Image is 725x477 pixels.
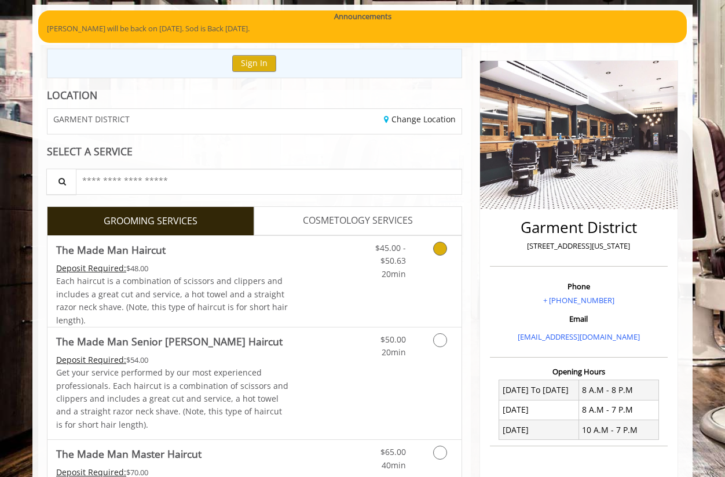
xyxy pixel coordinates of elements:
[56,262,289,275] div: $48.00
[104,214,197,229] span: GROOMING SERVICES
[380,446,406,457] span: $65.00
[499,420,579,440] td: [DATE]
[334,10,391,23] b: Announcements
[578,380,658,400] td: 8 A.M - 8 P.M
[490,367,668,376] h3: Opening Hours
[47,146,462,157] div: SELECT A SERVICE
[382,268,406,279] span: 20min
[56,366,289,431] p: Get your service performed by our most experienced professionals. Each haircut is a combination o...
[56,263,126,274] span: This service needs some Advance to be paid before we block your appointment
[493,315,665,323] h3: Email
[578,420,658,440] td: 10 A.M - 7 P.M
[493,282,665,290] h3: Phone
[303,213,413,228] span: COSMETOLOGY SERVICES
[232,55,276,72] button: Sign In
[56,275,288,325] span: Each haircut is a combination of scissors and clippers and includes a great cut and service, a ho...
[56,354,289,366] div: $54.00
[499,400,579,420] td: [DATE]
[380,334,406,345] span: $50.00
[543,295,614,305] a: + [PHONE_NUMBER]
[375,242,406,266] span: $45.00 - $50.63
[578,400,658,420] td: 8 A.M - 7 P.M
[56,446,202,462] b: The Made Man Master Haircut
[47,88,97,102] b: LOCATION
[46,169,76,195] button: Service Search
[56,242,166,258] b: The Made Man Haircut
[493,219,665,236] h2: Garment District
[56,333,283,349] b: The Made Man Senior [PERSON_NAME] Haircut
[56,354,126,365] span: This service needs some Advance to be paid before we block your appointment
[47,23,678,35] p: [PERSON_NAME] will be back on [DATE]. Sod is Back [DATE].
[382,460,406,471] span: 40min
[382,347,406,358] span: 20min
[518,332,640,342] a: [EMAIL_ADDRESS][DOMAIN_NAME]
[493,240,665,252] p: [STREET_ADDRESS][US_STATE]
[499,380,579,400] td: [DATE] To [DATE]
[384,114,456,125] a: Change Location
[53,115,130,123] span: GARMENT DISTRICT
